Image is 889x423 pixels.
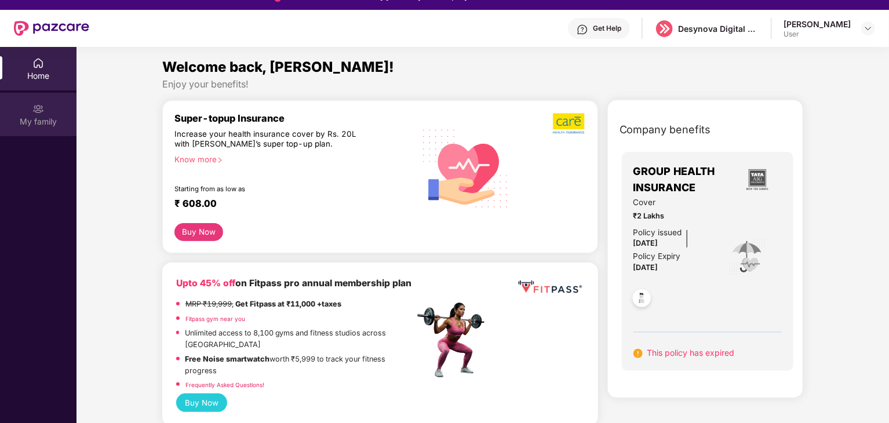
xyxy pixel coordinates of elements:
[174,155,407,163] div: Know more
[633,263,658,272] span: [DATE]
[784,30,851,39] div: User
[414,300,495,381] img: fpp.png
[656,20,673,37] img: logo%20(5).png
[633,239,658,247] span: [DATE]
[174,198,403,211] div: ₹ 608.00
[784,19,851,30] div: [PERSON_NAME]
[633,227,682,239] div: Policy issued
[414,115,518,220] img: svg+xml;base64,PHN2ZyB4bWxucz0iaHR0cDovL3d3dy53My5vcmcvMjAwMC9zdmciIHhtbG5zOnhsaW5rPSJodHRwOi8vd3...
[678,23,759,34] div: Desynova Digital private limited
[176,393,228,412] button: Buy Now
[633,349,643,358] img: svg+xml;base64,PHN2ZyB4bWxucz0iaHR0cDovL3d3dy53My5vcmcvMjAwMC9zdmciIHdpZHRoPSIxNiIgaGVpZ2h0PSIxNi...
[174,185,365,193] div: Starting from as low as
[174,223,224,241] button: Buy Now
[235,300,341,308] strong: Get Fitpass at ₹11,000 +taxes
[864,24,873,33] img: svg+xml;base64,PHN2ZyBpZD0iRHJvcGRvd24tMzJ4MzIiIHhtbG5zPSJodHRwOi8vd3d3LnczLm9yZy8yMDAwL3N2ZyIgd2...
[162,78,804,90] div: Enjoy your benefits!
[628,286,656,314] img: svg+xml;base64,PHN2ZyB4bWxucz0iaHR0cDovL3d3dy53My5vcmcvMjAwMC9zdmciIHdpZHRoPSI0OC45NDMiIGhlaWdodD...
[14,21,89,36] img: New Pazcare Logo
[176,278,235,289] b: Upto 45% off
[728,238,766,276] img: icon
[553,112,586,134] img: b5dec4f62d2307b9de63beb79f102df3.png
[32,57,44,69] img: svg+xml;base64,PHN2ZyBpZD0iSG9tZSIgeG1sbnM9Imh0dHA6Ly93d3cudzMub3JnLzIwMDAvc3ZnIiB3aWR0aD0iMjAiIG...
[185,315,245,322] a: Fitpass gym near you
[742,164,773,195] img: insurerLogo
[185,381,264,388] a: Frequently Asked Questions!
[633,196,713,209] span: Cover
[647,348,735,358] span: This policy has expired
[620,122,711,138] span: Company benefits
[633,250,681,262] div: Policy Expiry
[633,163,733,196] span: GROUP HEALTH INSURANCE
[577,24,588,35] img: svg+xml;base64,PHN2ZyBpZD0iSGVscC0zMngzMiIgeG1sbnM9Imh0dHA6Ly93d3cudzMub3JnLzIwMDAvc3ZnIiB3aWR0aD...
[516,276,584,298] img: fppp.png
[176,278,411,289] b: on Fitpass pro annual membership plan
[217,157,223,163] span: right
[593,24,621,33] div: Get Help
[174,112,414,124] div: Super-topup Insurance
[185,300,234,308] del: MRP ₹19,999,
[162,59,394,75] span: Welcome back, [PERSON_NAME]!
[174,129,365,150] div: Increase your health insurance cover by Rs. 20L with [PERSON_NAME]’s super top-up plan.
[185,353,414,377] p: worth ₹5,999 to track your fitness progress
[633,210,713,222] span: ₹2 Lakhs
[32,103,44,115] img: svg+xml;base64,PHN2ZyB3aWR0aD0iMjAiIGhlaWdodD0iMjAiIHZpZXdCb3g9IjAgMCAyMCAyMCIgZmlsbD0ibm9uZSIgeG...
[185,355,270,363] strong: Free Noise smartwatch
[185,327,414,351] p: Unlimited access to 8,100 gyms and fitness studios across [GEOGRAPHIC_DATA]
